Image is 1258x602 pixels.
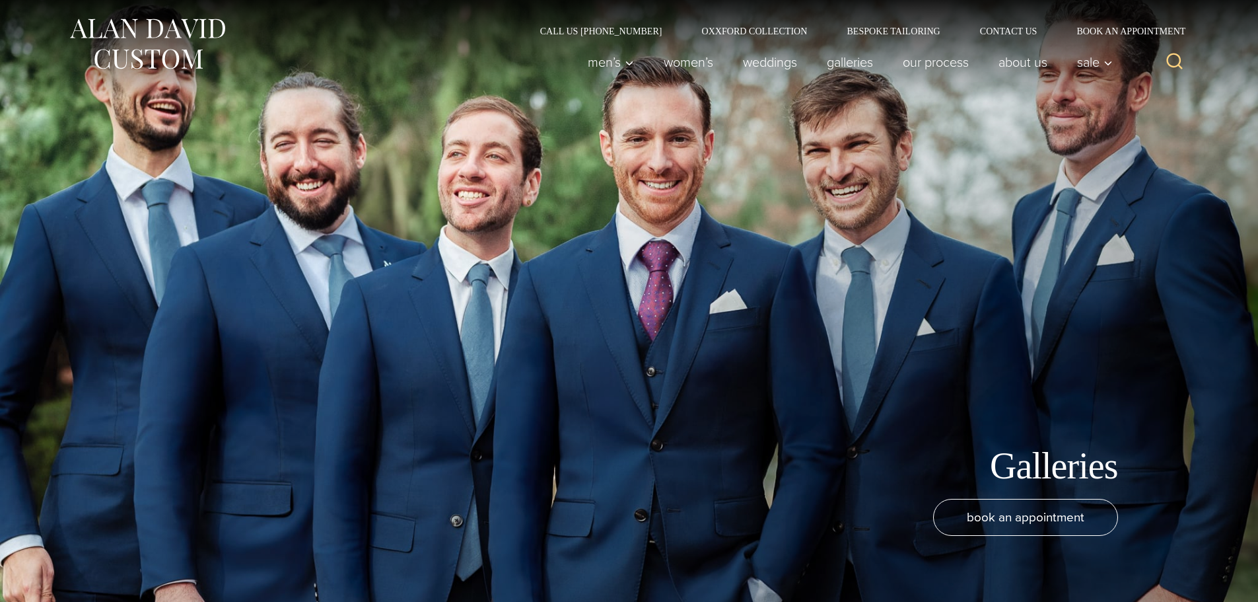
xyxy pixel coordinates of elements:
[967,508,1084,527] span: book an appointment
[888,49,983,75] a: Our Process
[960,26,1057,36] a: Contact Us
[68,15,227,73] img: Alan David Custom
[681,26,827,36] a: Oxxford Collection
[520,26,682,36] a: Call Us [PHONE_NUMBER]
[728,49,812,75] a: weddings
[648,49,728,75] a: Women’s
[1057,26,1190,36] a: Book an Appointment
[1159,46,1191,78] button: View Search Form
[990,444,1118,488] h1: Galleries
[1077,56,1113,69] span: Sale
[933,499,1118,536] a: book an appointment
[812,49,888,75] a: Galleries
[983,49,1062,75] a: About Us
[520,26,1191,36] nav: Secondary Navigation
[827,26,960,36] a: Bespoke Tailoring
[573,49,1119,75] nav: Primary Navigation
[588,56,634,69] span: Men’s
